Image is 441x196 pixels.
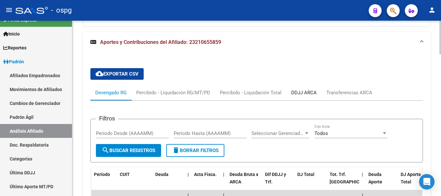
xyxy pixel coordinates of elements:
datatable-header-cell: DJ Aporte Total [398,168,430,196]
div: Percibido - Liquidación Total [220,89,282,96]
datatable-header-cell: CUIT [117,168,153,196]
datatable-header-cell: Dif DDJJ y Trf. [262,168,295,196]
span: Dif DDJJ y Trf. [265,172,286,184]
datatable-header-cell: Deuda Bruta x ARCA [227,168,262,196]
mat-icon: delete [172,146,180,154]
div: Percibido - Liquidación RG/MT/PD [136,89,210,96]
datatable-header-cell: Tot. Trf. Bruto [327,168,359,196]
span: Borrar Filtros [172,148,219,153]
span: Deuda Bruta x ARCA [230,172,258,184]
datatable-header-cell: | [221,168,227,196]
div: Transferencias ARCA [326,89,372,96]
span: | [223,172,224,177]
mat-icon: person [428,6,436,14]
span: CUIT [120,172,130,177]
datatable-header-cell: DJ Total [295,168,327,196]
div: Open Intercom Messenger [419,174,435,190]
button: Buscar Registros [96,144,161,157]
span: Período [94,172,110,177]
datatable-header-cell: Deuda [153,168,185,196]
button: Borrar Filtros [166,144,224,157]
span: Reportes [3,44,26,51]
mat-icon: menu [5,6,13,14]
span: DJ Aporte Total [401,172,421,184]
datatable-header-cell: Acta Fisca. [191,168,221,196]
mat-icon: cloud_download [96,70,103,77]
datatable-header-cell: | [359,168,366,196]
span: Acta Fisca. [194,172,217,177]
span: | [188,172,189,177]
datatable-header-cell: Deuda Aporte [366,168,398,196]
datatable-header-cell: | [185,168,191,196]
span: Padrón [3,58,24,65]
div: Devengado RG [95,89,127,96]
span: Todos [314,130,328,136]
span: DJ Total [297,172,314,177]
span: | [362,172,363,177]
span: Inicio [3,30,20,37]
span: Deuda [155,172,169,177]
mat-expansion-panel-header: Aportes y Contribuciones del Afiliado: 23210655859 [83,32,431,53]
datatable-header-cell: Período [91,168,117,196]
span: Aportes y Contribuciones del Afiliado: 23210655859 [100,39,221,45]
div: DDJJ ARCA [291,89,317,96]
span: Exportar CSV [96,71,138,77]
span: - ospg [51,3,72,17]
span: Buscar Registros [102,148,155,153]
span: Seleccionar Gerenciador [251,130,304,136]
h3: Filtros [96,114,118,123]
mat-icon: search [102,146,109,154]
span: Tot. Trf. [GEOGRAPHIC_DATA] [330,172,374,184]
span: Deuda Aporte [368,172,382,184]
button: Exportar CSV [90,68,144,80]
